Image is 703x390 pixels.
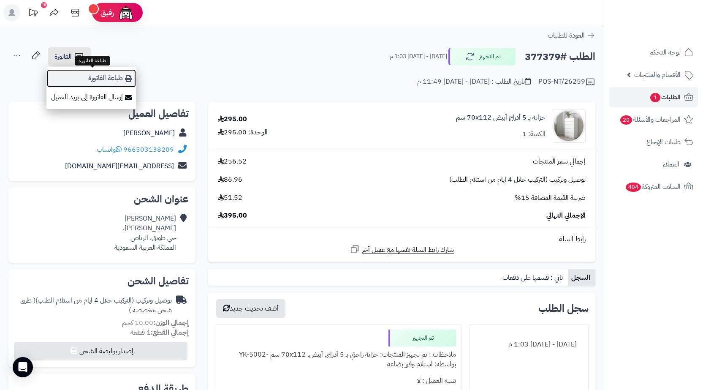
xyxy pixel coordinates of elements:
[218,193,242,203] span: 51.52
[609,87,698,107] a: الطلبات1
[388,330,456,346] div: تم التجهيز
[151,327,189,338] strong: إجمالي القطع:
[620,115,633,125] span: 20
[625,181,681,193] span: السلات المتروكة
[123,145,174,155] a: 966503138209
[646,7,695,25] img: logo-2.png
[97,145,122,155] a: واتساب
[15,109,189,119] h2: تفاصيل العميل
[568,269,595,286] a: السجل
[499,269,568,286] a: تابي : قسمها على دفعات
[220,346,456,373] div: ملاحظات : تم تجهيز المنتجات: خزانة راحتي بـ 5 أدراج, أبيض, ‎70x112 سم‏ -YK-5002 بواسطة: استلام وف...
[650,93,661,103] span: 1
[48,47,91,66] a: الفاتورة
[609,109,698,130] a: المراجعات والأسئلة20
[649,91,681,103] span: الطلبات
[22,4,43,23] a: تحديثات المنصة
[525,48,595,65] h2: الطلب #377379
[75,56,110,65] div: طباعة الفاتورة
[538,303,589,314] h3: سجل الطلب
[609,132,698,152] a: طلبات الإرجاع
[46,88,136,107] a: إرسال الفاتورة إلى بريد العميل
[456,113,546,123] a: خزانة بـ 5 أدراج أبيض ‎70x112 سم‏
[15,276,189,286] h2: تفاصيل الشحن
[548,30,595,41] a: العودة للطلبات
[646,136,681,148] span: طلبات الإرجاع
[130,327,189,338] small: 1 قطعة
[218,157,247,166] span: 256.52
[390,52,447,61] small: [DATE] - [DATE] 1:03 م
[417,77,531,87] div: تاريخ الطلب : [DATE] - [DATE] 11:49 م
[649,46,681,58] span: لوحة التحكم
[114,214,176,252] div: [PERSON_NAME] [PERSON_NAME]، حي طويق، الرياض المملكة العربية السعودية
[15,296,172,315] div: توصيل وتركيب (التركيب خلال 4 ايام من استلام الطلب)
[538,77,595,87] div: POS-NT/26259
[20,295,172,315] span: ( طرق شحن مخصصة )
[362,245,454,255] span: شارك رابط السلة نفسها مع عميل آخر
[609,154,698,175] a: العملاء
[54,52,72,62] span: الفاتورة
[546,211,586,221] span: الإجمالي النهائي
[218,115,247,124] div: 295.00
[609,177,698,197] a: السلات المتروكة404
[522,129,546,139] div: الكمية: 1
[14,342,187,360] button: إصدار بوليصة الشحن
[449,175,586,185] span: توصيل وتركيب (التركيب خلال 4 ايام من استلام الطلب)
[448,48,516,65] button: تم التجهيز
[634,69,681,81] span: الأقسام والمنتجات
[100,8,114,18] span: رفيق
[609,42,698,63] a: لوحة التحكم
[46,69,136,88] a: طباعة الفاتورة
[663,158,679,170] span: العملاء
[123,128,175,138] a: [PERSON_NAME]
[41,2,47,8] div: 10
[218,211,247,221] span: 395.00
[548,30,585,41] span: العودة للطلبات
[218,128,268,137] div: الوحدة: 295.00
[619,114,681,125] span: المراجعات والأسئلة
[117,4,134,21] img: ai-face.png
[533,157,586,166] span: إجمالي سعر المنتجات
[350,244,454,255] a: شارك رابط السلة نفسها مع عميل آخر
[65,161,174,171] a: [EMAIL_ADDRESS][DOMAIN_NAME]
[625,182,642,192] span: 404
[475,336,583,353] div: [DATE] - [DATE] 1:03 م
[220,373,456,389] div: تنبيه العميل : لا
[13,357,33,377] div: Open Intercom Messenger
[552,109,585,143] img: 1747726680-1724661648237-1702540482953-8486464545656-90x90.jpg
[515,193,586,203] span: ضريبة القيمة المضافة 15%
[153,318,189,328] strong: إجمالي الوزن:
[216,299,285,318] button: أضف تحديث جديد
[15,194,189,204] h2: عنوان الشحن
[212,235,592,244] div: رابط السلة
[218,175,242,185] span: 86.96
[122,318,189,328] small: 10.00 كجم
